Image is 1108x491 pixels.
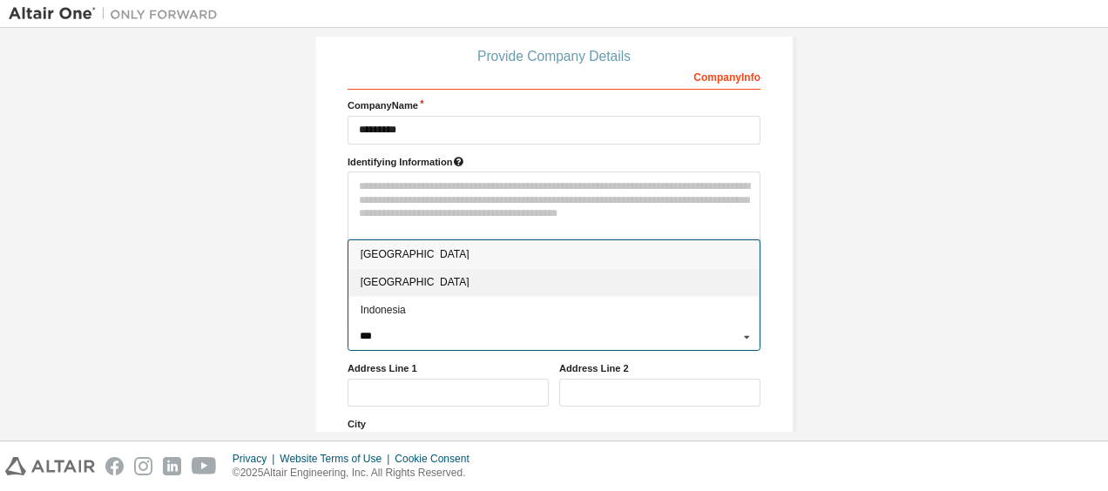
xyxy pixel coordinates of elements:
label: City [348,417,760,431]
label: Please provide any information that will help our support team identify your company. Email and n... [348,155,760,169]
span: [GEOGRAPHIC_DATA] [361,277,748,287]
img: Altair One [9,5,226,23]
div: Cookie Consent [395,452,479,466]
img: instagram.svg [134,457,152,475]
label: Company Name [348,98,760,112]
div: Privacy [233,452,280,466]
img: altair_logo.svg [5,457,95,475]
img: linkedin.svg [163,457,181,475]
label: Address Line 2 [559,361,760,375]
img: youtube.svg [192,457,217,475]
img: facebook.svg [105,457,124,475]
div: Website Terms of Use [280,452,395,466]
label: Address Line 1 [348,361,549,375]
div: Provide Company Details [348,51,760,62]
span: [GEOGRAPHIC_DATA] [361,249,748,259]
p: © 2025 Altair Engineering, Inc. All Rights Reserved. [233,466,480,481]
span: Indonesia [361,305,748,315]
div: Company Info [348,62,760,90]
